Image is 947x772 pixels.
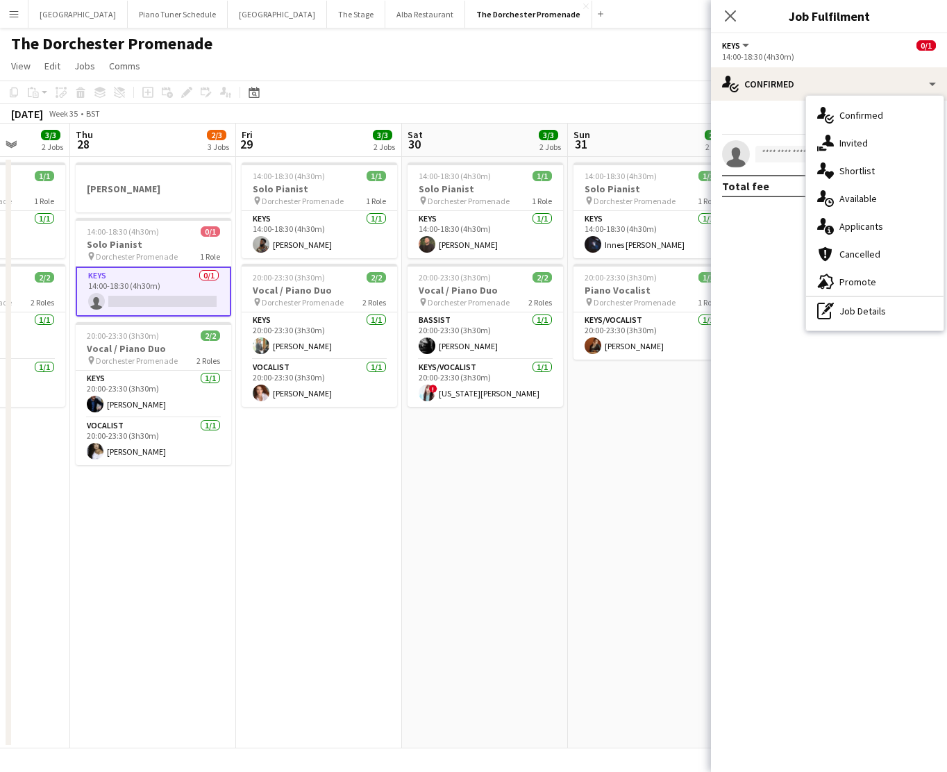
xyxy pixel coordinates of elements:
button: Keys [722,40,751,51]
h3: [PERSON_NAME] [76,183,231,195]
span: 3/3 [41,130,60,140]
span: Dorchester Promenade [262,196,344,206]
span: 20:00-23:30 (3h30m) [253,272,325,283]
div: 14:00-18:30 (4h30m) [722,51,936,62]
span: Dorchester Promenade [594,297,676,308]
span: 2 Roles [528,297,552,308]
span: Sun [573,128,590,141]
span: 2/2 [705,130,724,140]
h3: Solo Pianist [76,238,231,251]
app-card-role: Keys1/120:00-23:30 (3h30m)[PERSON_NAME] [76,371,231,418]
div: Applicants [806,212,944,240]
span: 28 [74,136,93,152]
app-card-role: Keys1/120:00-23:30 (3h30m)[PERSON_NAME] [242,312,397,360]
span: Dorchester Promenade [428,297,510,308]
app-job-card: 20:00-23:30 (3h30m)2/2Vocal / Piano Duo Dorchester Promenade2 RolesBassist1/120:00-23:30 (3h30m)[... [408,264,563,407]
button: The Dorchester Promenade [465,1,592,28]
app-card-role: Keys/Vocalist1/120:00-23:30 (3h30m)[PERSON_NAME] [573,312,729,360]
span: Dorchester Promenade [96,251,178,262]
button: [GEOGRAPHIC_DATA] [228,1,327,28]
span: 1 Role [366,196,386,206]
app-card-role: Keys1/114:00-18:30 (4h30m)[PERSON_NAME] [408,211,563,258]
div: 20:00-23:30 (3h30m)1/1Piano Vocalist Dorchester Promenade1 RoleKeys/Vocalist1/120:00-23:30 (3h30m... [573,264,729,360]
div: 2 Jobs [374,142,395,152]
span: View [11,60,31,72]
div: Cancelled [806,240,944,268]
h3: Vocal / Piano Duo [408,284,563,296]
div: [DATE] [11,107,43,121]
app-card-role: Keys/Vocalist1/120:00-23:30 (3h30m)![US_STATE][PERSON_NAME] [408,360,563,407]
app-card-role: Bassist1/120:00-23:30 (3h30m)[PERSON_NAME] [408,312,563,360]
div: [PERSON_NAME] [76,162,231,212]
h3: Solo Pianist [408,183,563,195]
div: Available [806,185,944,212]
h3: Solo Pianist [573,183,729,195]
span: 2/2 [533,272,552,283]
div: 14:00-18:30 (4h30m)1/1Solo Pianist Dorchester Promenade1 RoleKeys1/114:00-18:30 (4h30m)[PERSON_NAME] [242,162,397,258]
h3: Piano Vocalist [573,284,729,296]
span: Jobs [74,60,95,72]
span: 20:00-23:30 (3h30m) [419,272,491,283]
span: 2/2 [367,272,386,283]
h1: The Dorchester Promenade [11,33,212,54]
span: 1 Role [200,251,220,262]
div: Job Details [806,297,944,325]
button: Piano Tuner Schedule [128,1,228,28]
span: Week 35 [46,108,81,119]
div: Total fee [722,179,769,193]
span: Keys [722,40,740,51]
app-card-role: Keys1/114:00-18:30 (4h30m)[PERSON_NAME] [242,211,397,258]
h3: Solo Pianist [242,183,397,195]
span: 0/1 [201,226,220,237]
span: 30 [405,136,423,152]
app-job-card: 14:00-18:30 (4h30m)1/1Solo Pianist Dorchester Promenade1 RoleKeys1/114:00-18:30 (4h30m)Innes [PER... [573,162,729,258]
span: 14:00-18:30 (4h30m) [87,226,159,237]
div: Shortlist [806,157,944,185]
span: 20:00-23:30 (3h30m) [87,330,159,341]
button: The Stage [327,1,385,28]
span: Sat [408,128,423,141]
app-job-card: 20:00-23:30 (3h30m)2/2Vocal / Piano Duo Dorchester Promenade2 RolesKeys1/120:00-23:30 (3h30m)[PER... [76,322,231,465]
span: 14:00-18:30 (4h30m) [253,171,325,181]
span: 2 Roles [196,355,220,366]
span: 1/1 [698,272,718,283]
span: 14:00-18:30 (4h30m) [585,171,657,181]
app-job-card: 20:00-23:30 (3h30m)2/2Vocal / Piano Duo Dorchester Promenade2 RolesKeys1/120:00-23:30 (3h30m)[PER... [242,264,397,407]
span: ! [429,385,437,393]
a: Comms [103,57,146,75]
span: 1/1 [35,171,54,181]
div: Confirmed [711,67,947,101]
app-card-role: Vocalist1/120:00-23:30 (3h30m)[PERSON_NAME] [242,360,397,407]
span: Thu [76,128,93,141]
span: 3/3 [539,130,558,140]
span: 3/3 [373,130,392,140]
span: Edit [44,60,60,72]
span: 2/3 [207,130,226,140]
span: 1/1 [533,171,552,181]
span: Comms [109,60,140,72]
span: Dorchester Promenade [96,355,178,366]
span: 1 Role [698,297,718,308]
span: 1 Role [532,196,552,206]
div: BST [86,108,100,119]
h3: Job Fulfilment [711,7,947,25]
h3: Vocal / Piano Duo [242,284,397,296]
div: 14:00-18:30 (4h30m)1/1Solo Pianist Dorchester Promenade1 RoleKeys1/114:00-18:30 (4h30m)[PERSON_NAME] [408,162,563,258]
span: 2/2 [35,272,54,283]
span: Dorchester Promenade [262,297,344,308]
app-card-role: Keys0/114:00-18:30 (4h30m) [76,267,231,317]
span: Fri [242,128,253,141]
div: Confirmed [806,101,944,129]
span: 31 [571,136,590,152]
app-card-role: Vocalist1/120:00-23:30 (3h30m)[PERSON_NAME] [76,418,231,465]
span: 2/2 [201,330,220,341]
app-card-role: Keys1/114:00-18:30 (4h30m)Innes [PERSON_NAME] [573,211,729,258]
span: Dorchester Promenade [428,196,510,206]
span: 29 [240,136,253,152]
div: 14:00-18:30 (4h30m)0/1Solo Pianist Dorchester Promenade1 RoleKeys0/114:00-18:30 (4h30m) [76,218,231,317]
span: 1/1 [698,171,718,181]
div: 2 Jobs [705,142,727,152]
